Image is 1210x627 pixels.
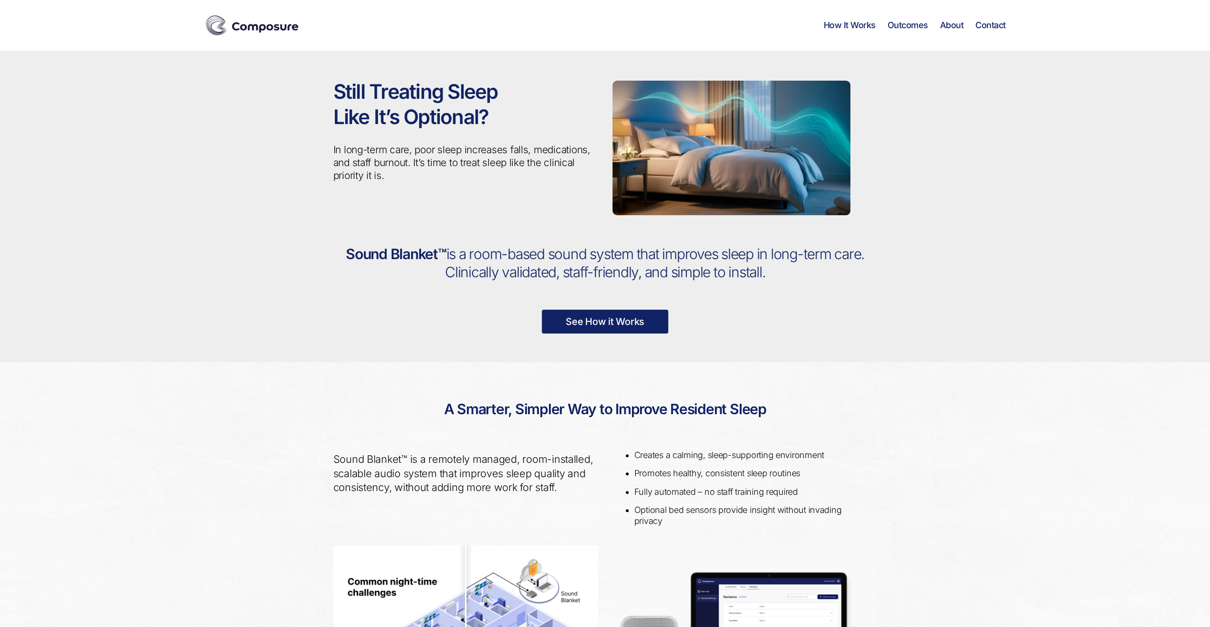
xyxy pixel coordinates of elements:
h2: A Smarter, Simpler Way to Improve Resident Sleep [333,391,877,428]
span: Last name [272,1,301,8]
a: See How it Works [542,310,668,334]
a: Outcomes [887,20,928,31]
li: Optional bed sensors provide insight without invading privacy [634,505,869,526]
li: Creates a calming, sleep-supporting environment [634,450,869,461]
h1: Still Treating Sleep Like It’s Optional? [333,79,598,129]
span: is a room-based sound system that improves sleep in long-term care. Clinically validated, staff-f... [445,245,864,281]
a: About [940,20,963,31]
a: Contact [975,20,1006,31]
img: Composure [205,13,300,37]
span: How did you hear about us? [272,79,349,86]
li: Fully automated – no staff training required [634,487,869,498]
h2: Sound Blanket™ [333,245,877,281]
p: Sound Blanket™ is a remotely managed, room-installed, scalable audio system that improves sleep q... [333,452,598,494]
a: How It Works [823,20,875,31]
p: In long-term care, poor sleep increases falls, medications, and staff burnout. It’s time to treat... [333,144,598,182]
span: Job title [272,40,293,47]
li: Promotes healthy, consistent sleep routines [634,468,869,479]
nav: Horizontal [823,20,1005,31]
